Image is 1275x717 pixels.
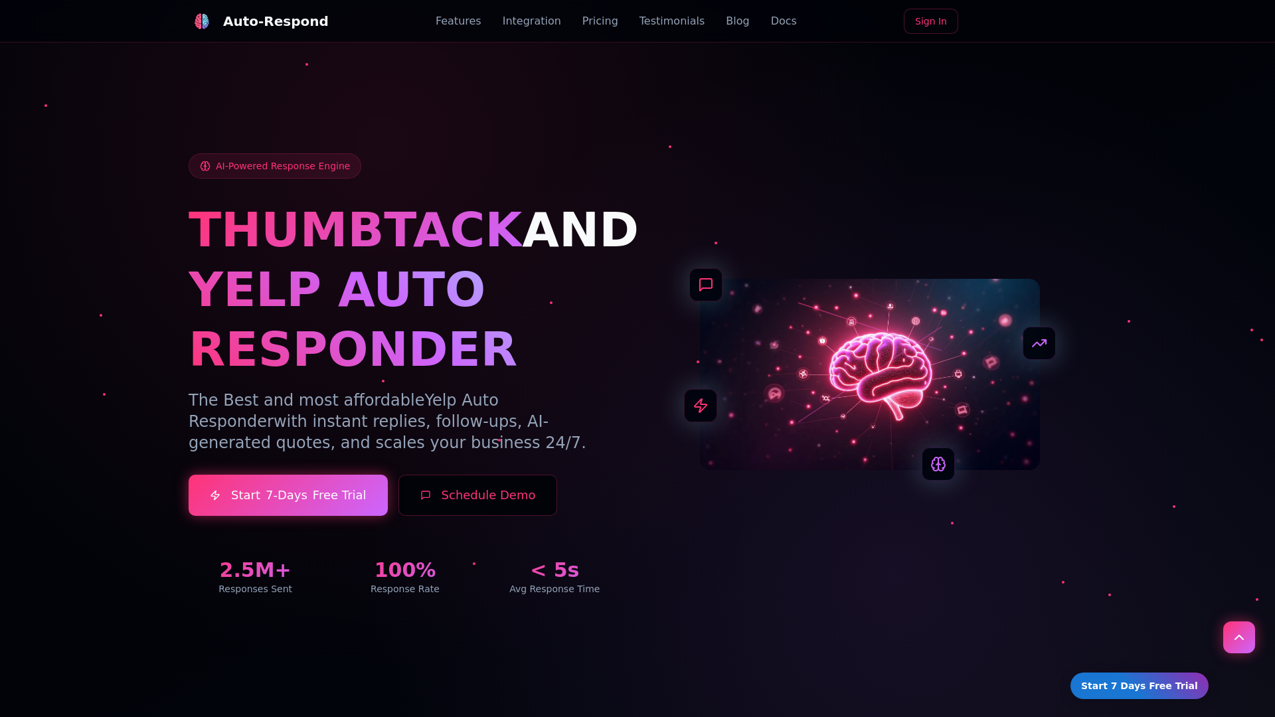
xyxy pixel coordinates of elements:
[962,7,1093,37] iframe: Sign in with Google Button
[189,8,329,35] a: Auto-Respond LogoAuto-Respond
[189,260,622,379] h1: YELP AUTO RESPONDER
[904,9,958,34] a: Sign In
[194,13,210,29] img: Auto-Respond Logo
[189,391,499,431] span: Yelp Auto Responder
[488,558,622,582] div: < 5s
[582,13,618,29] a: Pricing
[639,13,705,29] a: Testimonials
[503,13,561,29] a: Integration
[266,486,307,505] span: 7-Days
[338,558,471,582] div: 100%
[700,279,1040,470] img: AI Neural Network Brain
[1070,673,1209,699] a: Start 7 Days Free Trial
[189,582,322,596] div: Responses Sent
[189,558,322,582] div: 2.5M+
[189,475,388,516] a: Start7-DaysFree Trial
[726,13,749,29] a: Blog
[771,13,797,29] a: Docs
[436,13,481,29] a: Features
[338,582,471,596] div: Response Rate
[216,159,350,173] span: AI-Powered Response Engine
[488,582,622,596] div: Avg Response Time
[189,390,622,453] p: The Best and most affordable with instant replies, follow-ups, AI-generated quotes, and scales yo...
[223,12,329,31] div: Auto-Respond
[522,202,639,258] span: AND
[189,202,522,258] span: THUMBTACK
[398,475,558,516] button: Schedule Demo
[1223,621,1255,653] button: Scroll to top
